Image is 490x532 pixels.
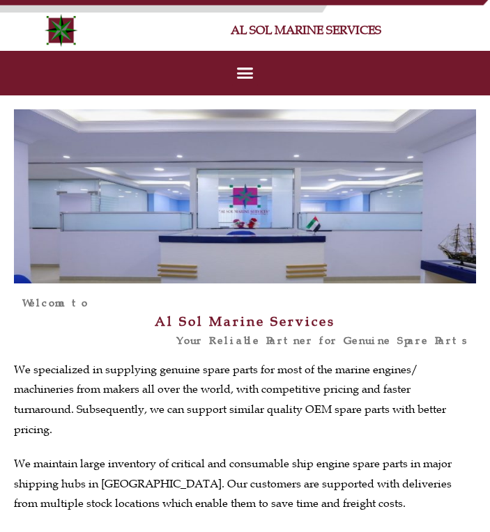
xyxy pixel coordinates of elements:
h2: Al Sol Marine Services [14,315,476,328]
h3: Your Reliable Partner for Genuine Spare Parts [14,335,466,345]
p: We specialized in supplying genuine spare parts for most of the marine engines/ machineries from ... [14,359,469,439]
p: We maintain large inventory of critical and consumable ship engine spare parts in major shipping ... [14,453,469,513]
h3: Welcome to [22,297,476,308]
a: AL SOL MARINE SERVICES [231,22,381,38]
div: Menu Toggle [232,60,259,86]
img: Alsolmarine-logo [44,13,78,47]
